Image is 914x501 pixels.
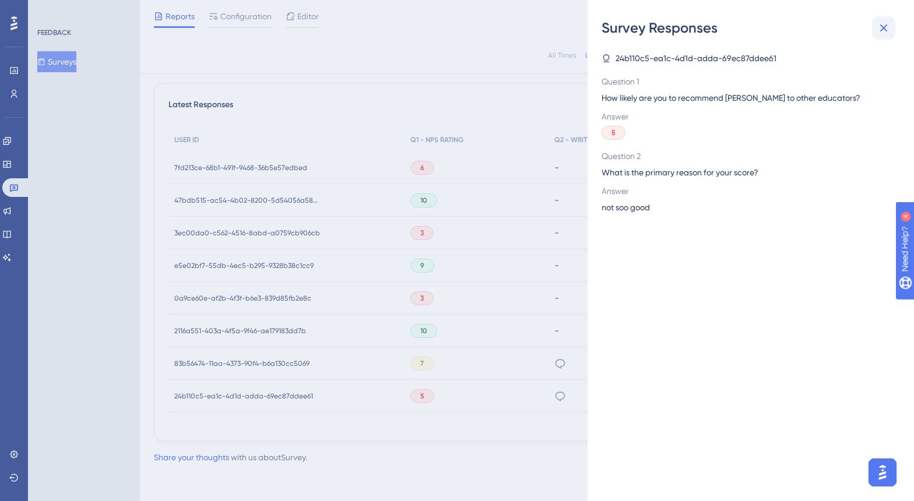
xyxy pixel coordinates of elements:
iframe: UserGuiding AI Assistant Launcher [865,455,900,490]
span: 24b110c5-ea1c-4d1d-adda-69ec87ddee61 [616,51,776,65]
span: 5 [611,128,616,137]
span: Question 2 [602,149,891,163]
span: not soo good [602,200,650,214]
span: How likely are you to recommend [PERSON_NAME] to other educators? [602,91,891,105]
div: 4 [81,6,85,15]
span: Question 1 [602,75,891,89]
span: What is the primary reason for your score? [602,165,891,179]
span: Answer [602,184,891,198]
div: Survey Responses [602,19,900,37]
span: Answer [602,110,891,124]
span: Need Help? [27,3,73,17]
